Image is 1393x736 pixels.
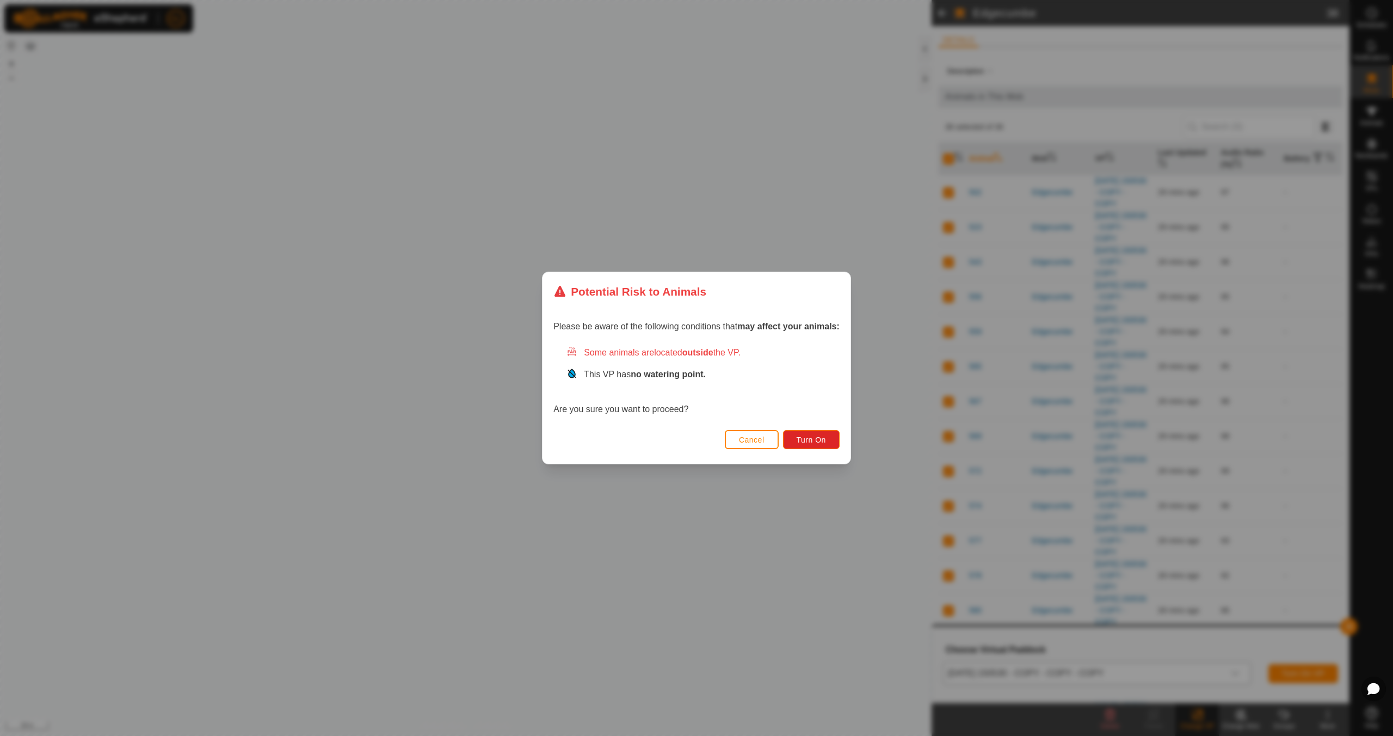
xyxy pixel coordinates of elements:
[797,436,826,444] span: Turn On
[553,322,840,331] span: Please be aware of the following conditions that
[739,436,765,444] span: Cancel
[725,430,779,449] button: Cancel
[737,322,840,331] strong: may affect your animals:
[654,348,741,357] span: located the VP.
[553,283,706,300] div: Potential Risk to Animals
[566,346,840,359] div: Some animals are
[553,346,840,416] div: Are you sure you want to proceed?
[682,348,713,357] strong: outside
[631,370,706,379] strong: no watering point.
[783,430,840,449] button: Turn On
[584,370,706,379] span: This VP has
